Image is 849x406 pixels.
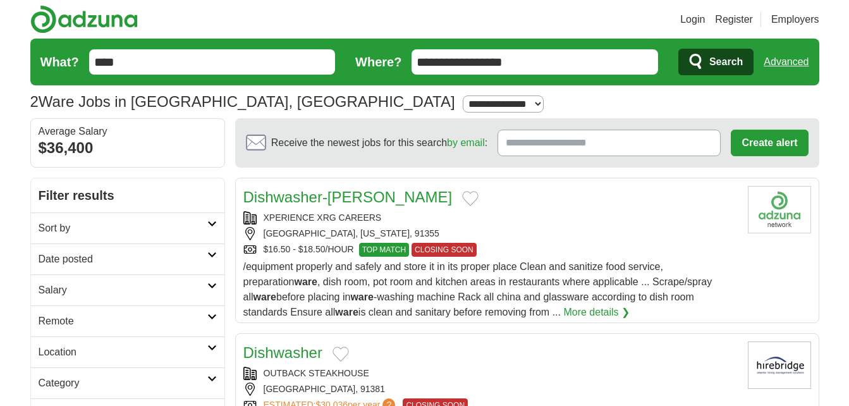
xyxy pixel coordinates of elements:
strong: ware [335,307,358,317]
span: Receive the newest jobs for this search : [271,135,487,151]
strong: ware [294,276,317,287]
img: Outback Steakhouse logo [748,341,811,389]
a: by email [447,137,485,148]
span: Search [709,49,743,75]
button: Add to favorite jobs [333,347,349,362]
a: More details ❯ [563,305,630,320]
label: What? [40,52,79,71]
a: Advanced [764,49,809,75]
h2: Salary [39,283,207,298]
div: [GEOGRAPHIC_DATA], [US_STATE], 91355 [243,227,738,240]
strong: ware [350,292,373,302]
span: /equipment properly and safely and store it in its proper place Clean and sanitize food service, ... [243,261,712,317]
div: Average Salary [39,126,217,137]
a: Remote [31,305,224,336]
h2: Category [39,376,207,391]
h2: Sort by [39,221,207,236]
h2: Filter results [31,178,224,212]
h2: Location [39,345,207,360]
button: Add to favorite jobs [462,191,479,206]
a: Sort by [31,212,224,243]
span: CLOSING SOON [412,243,477,257]
a: Register [715,12,753,27]
div: XPERIENCE XRG CAREERS [243,211,738,225]
a: Salary [31,274,224,305]
a: OUTBACK STEAKHOUSE [264,368,369,378]
a: Dishwasher [243,344,322,361]
img: Adzuna logo [30,5,138,34]
label: Where? [355,52,401,71]
h2: Remote [39,314,207,329]
div: $36,400 [39,137,217,159]
a: Login [680,12,705,27]
button: Search [678,49,754,75]
h2: Date posted [39,252,207,267]
div: [GEOGRAPHIC_DATA], 91381 [243,383,738,396]
a: Dishwasher-[PERSON_NAME] [243,188,453,206]
button: Create alert [731,130,808,156]
h1: Ware Jobs in [GEOGRAPHIC_DATA], [GEOGRAPHIC_DATA] [30,93,455,110]
span: 2 [30,90,39,113]
span: TOP MATCH [359,243,409,257]
div: $16.50 - $18.50/HOUR [243,243,738,257]
a: Employers [771,12,819,27]
a: Location [31,336,224,367]
a: Date posted [31,243,224,274]
a: Category [31,367,224,398]
img: Company logo [748,186,811,233]
strong: ware [253,292,276,302]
